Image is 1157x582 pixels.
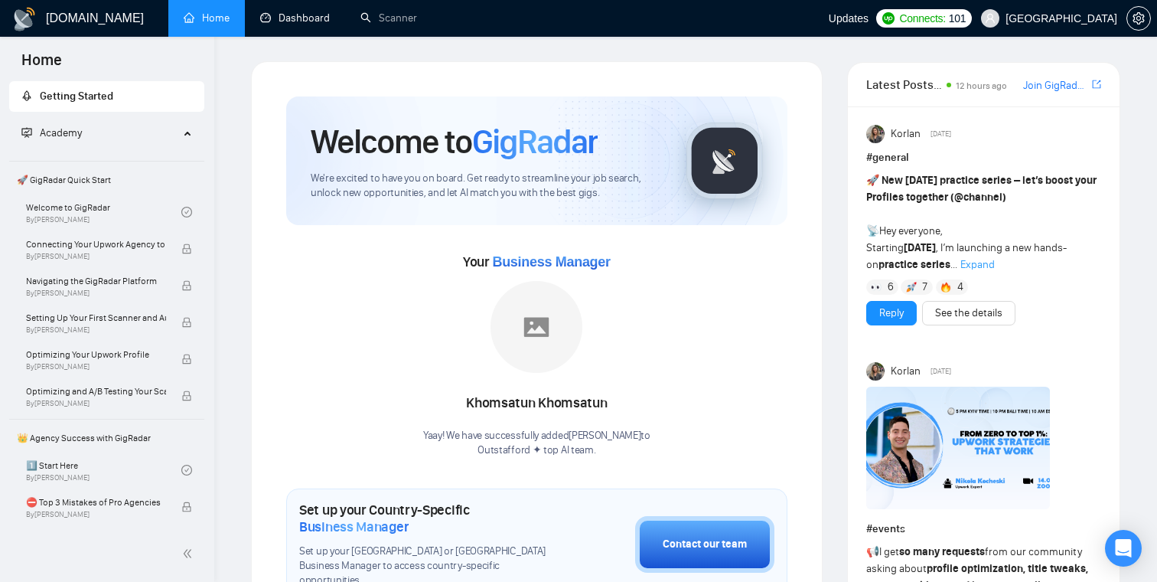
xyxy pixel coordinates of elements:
span: ⛔ Top 3 Mistakes of Pro Agencies [26,495,166,510]
p: Outstafford ✦ top AI team . [423,443,650,458]
button: Reply [866,301,917,325]
button: See the details [922,301,1015,325]
span: @channel [954,191,1002,204]
span: By [PERSON_NAME] [26,252,166,261]
span: lock [181,502,192,512]
span: Business Manager [492,254,610,270]
span: 🚀 [866,174,879,187]
span: lock [181,244,192,254]
span: lock [181,354,192,365]
div: Yaay! We have successfully added [PERSON_NAME] to [423,429,650,458]
span: 👑 Agency Success with GigRadar [11,423,203,453]
a: 1️⃣ Start HereBy[PERSON_NAME] [26,453,181,487]
span: Korlan [891,363,921,380]
span: [DATE] [930,365,951,378]
a: See the details [935,305,1002,322]
img: F09A0G828LC-Nikola%20Kocheski.png [866,387,1050,509]
span: Connecting Your Upwork Agency to GigRadar [26,237,166,252]
img: upwork-logo.png [882,12,895,25]
div: Khomsatun Khomsatun [423,391,650,417]
span: Korlan [891,126,921,142]
div: Open Intercom Messenger [1105,530,1142,567]
span: Optimizing Your Upwork Profile [26,347,166,362]
span: Hey everyone, Starting , I’m launching a new hands-on ... [866,174,1097,271]
a: searchScanner [360,11,417,25]
li: Getting Started [9,81,204,112]
img: 🔥 [940,282,951,293]
span: 📡 [866,224,879,237]
button: Contact our team [635,516,774,573]
span: Connects: [899,10,945,27]
h1: Set up your Country-Specific [299,502,559,535]
img: gigradar-logo.png [686,123,763,199]
img: logo [12,7,37,31]
span: By [PERSON_NAME] [26,289,166,298]
div: Contact our team [663,536,747,553]
span: export [1092,78,1101,90]
span: check-circle [181,465,192,476]
a: Welcome to GigRadarBy[PERSON_NAME] [26,195,181,229]
span: 7 [922,280,927,295]
span: lock [181,317,192,328]
span: lock [181,280,192,291]
h1: # general [866,149,1101,166]
span: Academy [21,126,82,139]
span: setting [1127,12,1150,25]
span: Updates [829,12,869,25]
span: Business Manager [299,518,409,535]
img: 🚀 [906,282,917,293]
span: lock [181,391,192,401]
span: We're excited to have you on board. Get ready to streamline your job search, unlock new opportuni... [311,172,662,201]
span: [DATE] [930,127,951,141]
span: 101 [949,10,966,27]
span: Your [463,253,611,270]
strong: practice series [878,258,950,271]
span: fund-projection-screen [21,127,32,138]
strong: New [DATE] practice series – let’s boost your Profiles together ( ) [866,174,1097,204]
span: Setting Up Your First Scanner and Auto-Bidder [26,310,166,325]
span: By [PERSON_NAME] [26,325,166,335]
strong: so many requests [899,545,985,558]
span: Academy [40,126,82,139]
strong: [DATE] [904,241,936,254]
span: check-circle [181,207,192,217]
span: 📢 [866,545,879,558]
a: setting [1126,12,1151,25]
button: setting [1126,6,1151,31]
span: 12 hours ago [956,80,1007,91]
span: user [985,13,996,24]
span: 🚀 GigRadar Quick Start [11,165,203,195]
a: homeHome [184,11,230,25]
h1: # events [866,521,1101,538]
span: By [PERSON_NAME] [26,362,166,371]
span: Home [9,49,74,81]
span: By [PERSON_NAME] [26,399,166,408]
span: By [PERSON_NAME] [26,510,166,519]
span: GigRadar [472,121,598,162]
img: 👀 [871,282,882,293]
a: Join GigRadar Slack Community [1023,77,1089,94]
img: Korlan [866,362,885,381]
span: Getting Started [40,90,113,103]
span: 4 [957,280,963,295]
a: export [1092,77,1101,92]
span: double-left [182,546,197,561]
span: Expand [960,258,995,271]
img: Korlan [866,125,885,143]
img: placeholder.png [491,281,582,373]
span: rocket [21,90,32,101]
a: Reply [879,305,904,322]
h1: Welcome to [311,121,598,162]
span: Latest Posts from the GigRadar Community [866,75,942,94]
a: dashboardDashboard [260,11,330,25]
span: 6 [888,280,894,295]
span: Optimizing and A/B Testing Your Scanner for Better Results [26,384,166,399]
span: Navigating the GigRadar Platform [26,273,166,289]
